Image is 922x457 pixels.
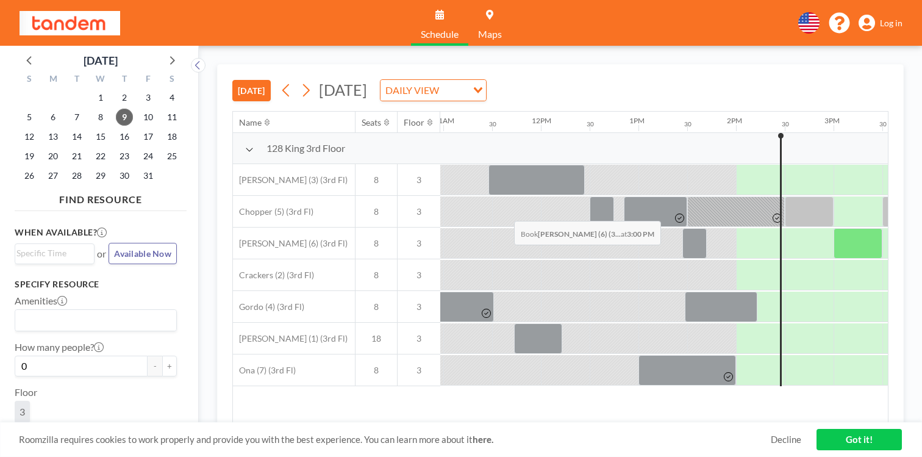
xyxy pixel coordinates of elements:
[859,15,902,32] a: Log in
[356,206,397,217] span: 8
[45,109,62,126] span: Monday, October 6, 2025
[19,434,771,445] span: Roomzilla requires cookies to work properly and provide you with the best experience. You can lea...
[97,248,106,260] span: or
[163,89,180,106] span: Saturday, October 4, 2025
[92,167,109,184] span: Wednesday, October 29, 2025
[434,116,454,125] div: 11AM
[233,206,313,217] span: Chopper (5) (3rd Fl)
[45,128,62,145] span: Monday, October 13, 2025
[18,72,41,88] div: S
[239,117,262,128] div: Name
[15,244,94,262] div: Search for option
[233,175,348,185] span: [PERSON_NAME] (3) (3rd Fl)
[140,89,157,106] span: Friday, October 3, 2025
[782,120,789,128] div: 30
[116,148,133,165] span: Thursday, October 23, 2025
[15,386,37,398] label: Floor
[319,81,367,99] span: [DATE]
[92,109,109,126] span: Wednesday, October 8, 2025
[15,189,187,206] h4: FIND RESOURCE
[92,128,109,145] span: Wednesday, October 15, 2025
[443,82,466,98] input: Search for option
[489,120,496,128] div: 30
[233,301,304,312] span: Gordo (4) (3rd Fl)
[68,128,85,145] span: Tuesday, October 14, 2025
[532,116,551,125] div: 12PM
[398,270,440,281] span: 3
[92,89,109,106] span: Wednesday, October 1, 2025
[587,120,594,128] div: 30
[112,72,136,88] div: T
[84,52,118,69] div: [DATE]
[880,18,902,29] span: Log in
[116,167,133,184] span: Thursday, October 30, 2025
[140,109,157,126] span: Friday, October 10, 2025
[232,80,271,101] button: [DATE]
[381,80,486,101] div: Search for option
[356,301,397,312] span: 8
[21,128,38,145] span: Sunday, October 12, 2025
[233,333,348,344] span: [PERSON_NAME] (1) (3rd Fl)
[627,229,654,239] b: 3:00 PM
[398,365,440,376] span: 3
[771,434,801,445] a: Decline
[473,434,493,445] a: here.
[148,356,162,376] button: -
[356,333,397,344] span: 18
[817,429,902,450] a: Got it!
[114,248,171,259] span: Available Now
[398,301,440,312] span: 3
[116,89,133,106] span: Thursday, October 2, 2025
[68,109,85,126] span: Tuesday, October 7, 2025
[68,148,85,165] span: Tuesday, October 21, 2025
[45,167,62,184] span: Monday, October 27, 2025
[684,120,691,128] div: 30
[20,406,25,417] span: 3
[16,312,170,328] input: Search for option
[629,116,645,125] div: 1PM
[362,117,381,128] div: Seats
[162,356,177,376] button: +
[233,238,348,249] span: [PERSON_NAME] (6) (3rd Fl)
[266,142,345,154] span: 128 King 3rd Floor
[116,128,133,145] span: Thursday, October 16, 2025
[20,11,120,35] img: organization-logo
[233,270,314,281] span: Crackers (2) (3rd Fl)
[21,109,38,126] span: Sunday, October 5, 2025
[140,128,157,145] span: Friday, October 17, 2025
[398,238,440,249] span: 3
[160,72,184,88] div: S
[383,82,441,98] span: DAILY VIEW
[15,295,67,307] label: Amenities
[15,341,104,353] label: How many people?
[21,167,38,184] span: Sunday, October 26, 2025
[41,72,65,88] div: M
[15,310,176,331] div: Search for option
[538,229,621,239] b: [PERSON_NAME] (6) (3...
[163,128,180,145] span: Saturday, October 18, 2025
[404,117,424,128] div: Floor
[421,29,459,39] span: Schedule
[824,116,840,125] div: 3PM
[116,109,133,126] span: Thursday, October 9, 2025
[398,206,440,217] span: 3
[398,333,440,344] span: 3
[356,175,397,185] span: 8
[398,175,440,185] span: 3
[68,167,85,184] span: Tuesday, October 28, 2025
[356,365,397,376] span: 8
[15,279,177,290] h3: Specify resource
[514,221,661,245] span: Book at
[163,148,180,165] span: Saturday, October 25, 2025
[92,148,109,165] span: Wednesday, October 22, 2025
[879,120,887,128] div: 30
[727,116,742,125] div: 2PM
[45,148,62,165] span: Monday, October 20, 2025
[109,243,177,264] button: Available Now
[356,238,397,249] span: 8
[233,365,296,376] span: Ona (7) (3rd Fl)
[356,270,397,281] span: 8
[140,167,157,184] span: Friday, October 31, 2025
[136,72,160,88] div: F
[16,246,87,260] input: Search for option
